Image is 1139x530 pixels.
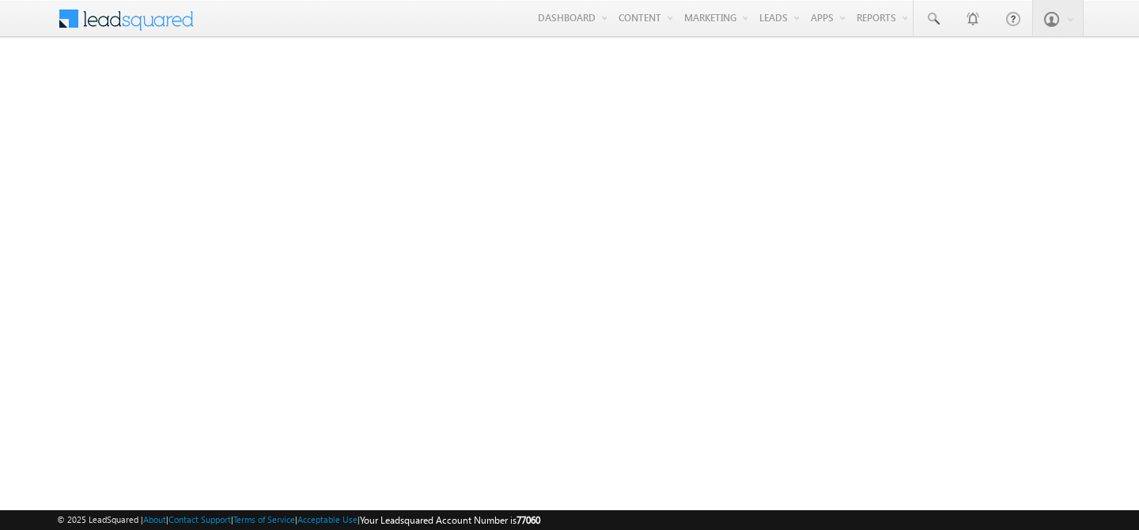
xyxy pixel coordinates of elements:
span: 77060 [517,514,540,526]
a: Acceptable Use [297,514,358,524]
span: © 2025 LeadSquared | | | | | [57,513,540,528]
span: Your Leadsquared Account Number is [360,514,540,526]
a: Terms of Service [233,514,295,524]
a: Contact Support [168,514,231,524]
a: About [143,514,166,524]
